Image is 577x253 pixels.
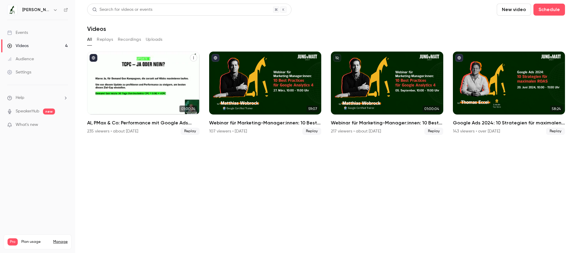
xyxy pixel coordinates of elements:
span: Replay [424,128,443,135]
a: 59:07Webinar für Marketing-Manager:innen: 10 Best Practices für Google Analytics 4107 viewers • [... [209,52,322,135]
h2: Webinar für Marketing-Manager:innen: 10 Best Practices für Google Analytics 4 [209,119,322,126]
span: Help [16,95,24,101]
span: Replay [546,128,565,135]
span: Plan usage [21,240,50,244]
div: Audience [7,56,34,62]
a: 01:00:04Webinar für Marketing-Manager:innen: 10 Best Practices für Google Analytics 4217 viewers ... [331,52,443,135]
div: 107 viewers • [DATE] [209,128,247,134]
li: AI, PMax & Co: Performance mit Google Ads maximieren [87,52,200,135]
h2: Webinar für Marketing-Manager:innen: 10 Best Practices für Google Analytics 4 [331,119,443,126]
button: published [212,54,219,62]
span: 01:00:04 [423,106,441,112]
button: Uploads [146,35,163,44]
span: Pro [8,238,18,246]
button: published [455,54,463,62]
a: 58:24Google Ads 2024: 10 Strategien für maximalen ROAS143 viewers • over [DATE]Replay [453,52,565,135]
button: Schedule [533,4,565,16]
div: 217 viewers • about [DATE] [331,128,381,134]
a: 01:00:34AI, PMax & Co: Performance mit Google Ads maximieren235 viewers • about [DATE]Replay [87,52,200,135]
h2: Google Ads 2024: 10 Strategien für maximalen ROAS [453,119,565,126]
ul: Videos [87,52,565,135]
section: Videos [87,4,565,249]
span: Replay [181,128,200,135]
span: What's new [16,122,38,128]
div: Events [7,30,28,36]
span: Replay [302,128,321,135]
h2: AI, PMax & Co: Performance mit Google Ads maximieren [87,119,200,126]
li: help-dropdown-opener [7,95,68,101]
span: new [43,109,55,115]
li: Webinar für Marketing-Manager:innen: 10 Best Practices für Google Analytics 4 [331,52,443,135]
a: SpeakerHub [16,108,39,115]
li: Webinar für Marketing-Manager:innen: 10 Best Practices für Google Analytics 4 [209,52,322,135]
button: All [87,35,92,44]
iframe: Noticeable Trigger [61,122,68,128]
h6: [PERSON_NAME] von [PERSON_NAME] IMPACT [22,7,50,13]
button: published [90,54,97,62]
div: 235 viewers • about [DATE] [87,128,138,134]
h1: Videos [87,25,106,32]
button: Replays [97,35,113,44]
a: Manage [53,240,68,244]
span: 59:07 [307,106,319,112]
button: Recordings [118,35,141,44]
button: New video [497,4,531,16]
button: unpublished [333,54,341,62]
li: Google Ads 2024: 10 Strategien für maximalen ROAS [453,52,565,135]
div: 143 viewers • over [DATE] [453,128,500,134]
img: Jung von Matt IMPACT [8,5,17,15]
span: 58:24 [550,106,563,112]
div: Settings [7,69,31,75]
span: 01:00:34 [179,106,197,112]
div: Search for videos or events [92,7,152,13]
div: Videos [7,43,29,49]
